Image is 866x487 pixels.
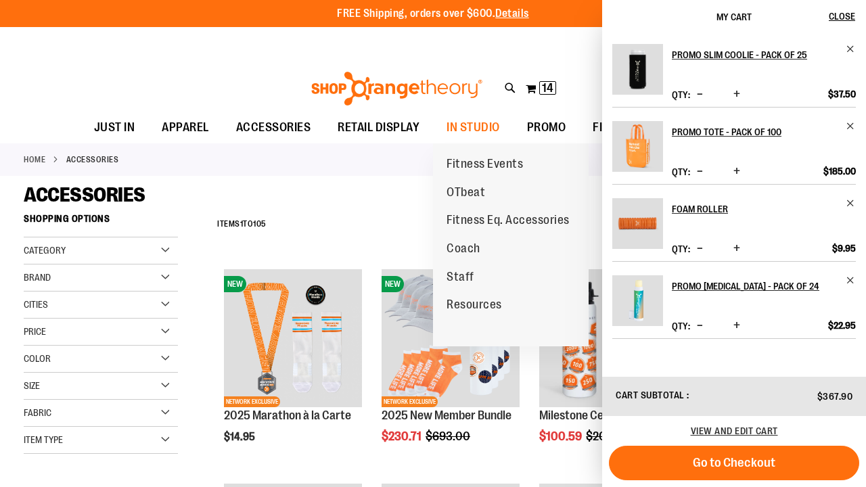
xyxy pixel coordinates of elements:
span: $37.50 [828,88,856,100]
strong: Shopping Options [24,207,178,237]
span: $367.90 [817,391,853,402]
button: Increase product quantity [730,165,744,179]
strong: ACCESSORIES [66,154,119,166]
span: Go to Checkout [693,455,775,470]
span: $693.00 [426,430,472,443]
a: Remove item [846,121,856,131]
a: Fitness Events [433,150,537,179]
button: Go to Checkout [609,446,859,480]
span: RETAIL DISPLAY [338,112,419,143]
button: Decrease product quantity [693,319,706,333]
li: Product [612,107,856,184]
a: PROMO [514,112,580,143]
a: Promo Tote - Pack of 100 [672,121,856,143]
a: Promo [MEDICAL_DATA] - Pack of 24 [672,275,856,297]
a: Home [24,154,45,166]
a: Coach [433,235,494,263]
button: Decrease product quantity [693,242,706,256]
span: ACCESSORIES [236,112,311,143]
label: Qty [672,166,690,177]
a: Promo Slim Coolie - Pack of 25 [612,44,663,103]
a: 2025 Marathon à la Carte [224,409,351,422]
a: View and edit cart [691,425,778,436]
span: 14 [542,81,553,95]
span: JUST IN [94,112,135,143]
span: $9.95 [832,242,856,254]
div: product [532,262,684,478]
img: 2025 New Member Bundle [382,269,520,407]
li: Product [612,261,856,339]
span: APPAREL [162,112,209,143]
button: Increase product quantity [730,319,744,333]
span: $14.95 [224,431,257,443]
span: 1 [240,219,244,229]
a: APPAREL [148,112,223,143]
div: product [217,262,369,478]
span: $22.95 [828,319,856,331]
span: Size [24,380,40,391]
span: Color [24,353,51,364]
span: Category [24,245,66,256]
span: Staff [447,270,474,287]
img: Promo Lip Balm - Pack of 24 [612,275,663,326]
img: Promo Tote - Pack of 100 [612,121,663,172]
span: ACCESSORIES [24,183,145,206]
p: FREE Shipping, orders over $600. [337,6,529,22]
a: IN STUDIO [433,112,514,143]
h2: Promo Slim Coolie - Pack of 25 [672,44,838,66]
span: $100.59 [539,430,584,443]
ul: IN STUDIO [433,143,589,346]
a: RETAIL DISPLAY [324,112,433,143]
span: FINAL PUSH SALE [593,112,684,143]
a: Promo Lip Balm - Pack of 24 [612,275,663,335]
img: Promo Slim Coolie - Pack of 25 [612,44,663,95]
button: Increase product quantity [730,242,744,256]
span: Resources [447,298,502,315]
a: Staff [433,263,488,292]
h2: Promo Tote - Pack of 100 [672,121,838,143]
span: Fitness Eq. Accessories [447,213,570,230]
a: Resources [433,291,516,319]
label: Qty [672,321,690,331]
img: 2025 Marathon à la Carte [224,269,362,407]
button: Decrease product quantity [693,88,706,101]
span: IN STUDIO [447,112,500,143]
span: Fitness Events [447,157,523,174]
a: Remove item [846,275,856,285]
span: OTbeat [447,185,485,202]
a: JUST IN [81,112,149,143]
button: Increase product quantity [730,88,744,101]
span: Item Type [24,434,63,445]
span: NEW [224,276,246,292]
label: Qty [672,89,690,100]
span: My Cart [716,11,752,22]
span: Coach [447,241,480,258]
a: Foam Roller [612,198,663,258]
span: 105 [253,219,267,229]
h2: Promo [MEDICAL_DATA] - Pack of 24 [672,275,838,297]
a: Promo Slim Coolie - Pack of 25 [672,44,856,66]
span: Cart Subtotal [616,390,685,400]
span: NETWORK EXCLUSIVE [382,396,438,407]
li: Product [612,44,856,107]
a: 2025 Marathon à la CarteNEWNETWORK EXCLUSIVE [224,269,362,409]
a: Milestone Celebration Kit [539,409,665,422]
button: Decrease product quantity [693,165,706,179]
h2: Items to [217,214,267,235]
img: Shop Orangetheory [309,72,484,106]
span: Cities [24,299,48,310]
div: product [375,262,526,478]
a: Remove item [846,44,856,54]
a: Remove item [846,198,856,208]
span: PROMO [527,112,566,143]
label: Qty [672,243,690,254]
span: NETWORK EXCLUSIVE [224,396,280,407]
span: NEW [382,276,404,292]
span: Close [829,11,855,22]
a: Fitness Eq. Accessories [433,206,583,235]
a: OTbeat [433,179,499,207]
a: ACCESSORIES [223,112,325,143]
span: Fabric [24,407,51,418]
a: Promo Tote - Pack of 100 [612,121,663,181]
